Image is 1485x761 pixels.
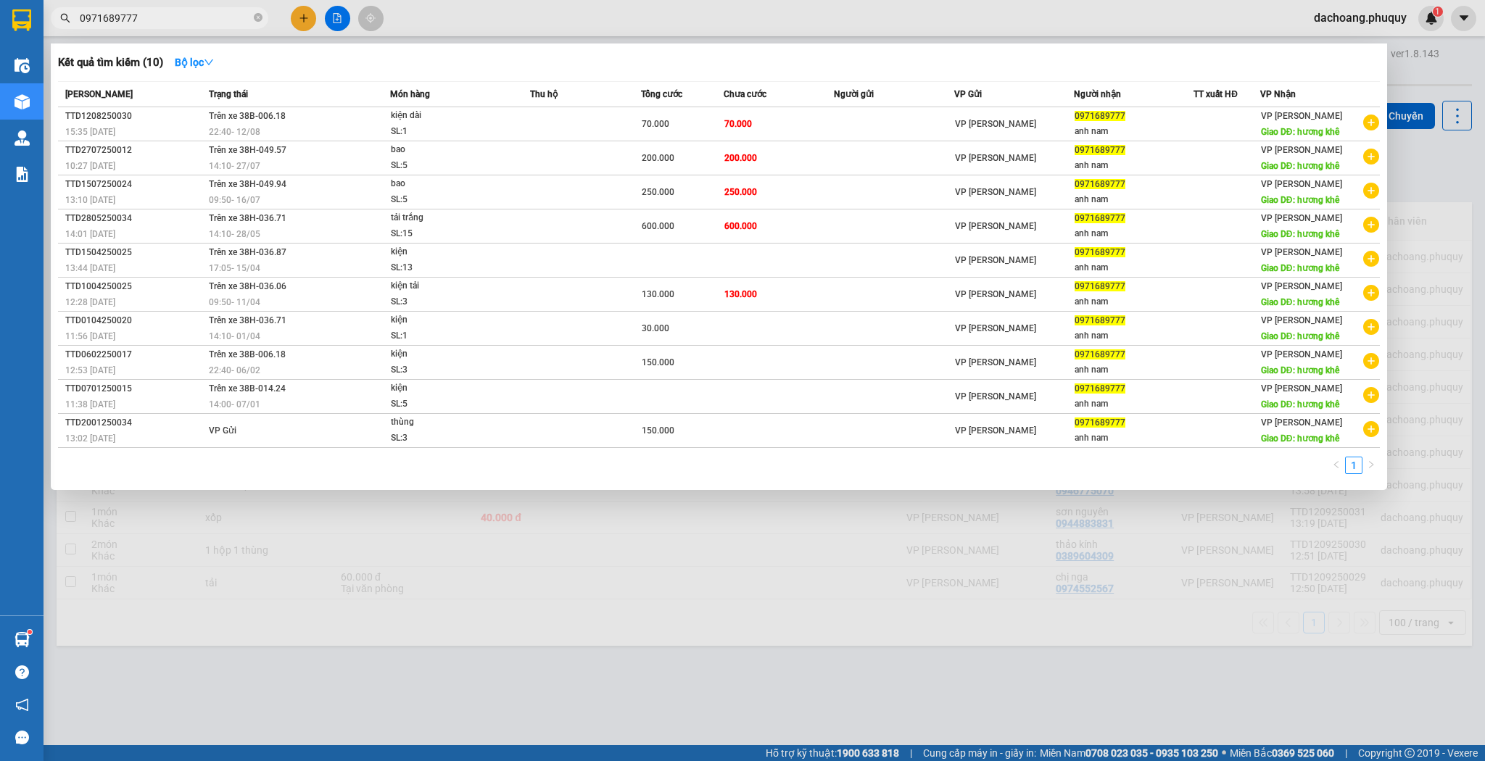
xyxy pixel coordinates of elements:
[1075,349,1125,359] span: 0971689777
[954,89,982,99] span: VP Gửi
[209,161,260,171] span: 14:10 - 27/07
[65,279,204,294] div: TTD1004250025
[1075,158,1193,173] div: anh nam
[391,346,500,362] div: kiện
[391,380,500,396] div: kiện
[1261,213,1342,223] span: VP [PERSON_NAME]
[955,391,1036,402] span: VP [PERSON_NAME]
[209,315,286,325] span: Trên xe 38H-036.71
[724,119,752,129] span: 70.000
[15,665,29,679] span: question-circle
[1328,457,1345,474] button: left
[65,177,204,192] div: TTD1507250024
[1261,281,1342,291] span: VP [PERSON_NAME]
[1075,383,1125,394] span: 0971689777
[641,89,682,99] span: Tổng cước
[65,347,204,362] div: TTD0602250017
[209,281,286,291] span: Trên xe 38H-036.06
[391,396,500,412] div: SL: 5
[391,362,500,378] div: SL: 3
[15,698,29,712] span: notification
[15,167,30,182] img: solution-icon
[955,289,1036,299] span: VP [PERSON_NAME]
[209,399,260,409] span: 14:00 - 07/01
[1261,349,1342,359] span: VP [PERSON_NAME]
[1363,353,1379,369] span: plus-circle
[1260,89,1296,99] span: VP Nhận
[1346,457,1362,473] a: 1
[1075,179,1125,189] span: 0971689777
[1075,226,1193,241] div: anh nam
[391,108,500,124] div: kiện dài
[209,213,286,223] span: Trên xe 38H-036.71
[1194,89,1238,99] span: TT xuất HĐ
[1363,387,1379,403] span: plus-circle
[65,381,204,396] div: TTD0701250015
[15,731,29,744] span: message
[391,294,500,310] div: SL: 3
[391,278,500,294] div: kiện tải
[1261,331,1339,341] span: Giao DĐ: hương khê
[391,176,500,192] div: bao
[530,89,558,99] span: Thu hộ
[724,289,757,299] span: 130.000
[1345,457,1362,474] li: 1
[1075,396,1193,412] div: anh nam
[1261,365,1339,375] span: Giao DĐ: hương khê
[1075,260,1193,275] div: anh nam
[1363,421,1379,437] span: plus-circle
[65,365,115,375] span: 12:53 [DATE]
[1328,457,1345,474] li: Previous Page
[1363,251,1379,267] span: plus-circle
[65,245,204,260] div: TTD1504250025
[209,365,260,375] span: 22:40 - 06/02
[1075,111,1125,121] span: 0971689777
[1362,457,1380,474] button: right
[1075,247,1125,257] span: 0971689777
[209,331,260,341] span: 14:10 - 01/04
[391,226,500,242] div: SL: 15
[1261,297,1339,307] span: Giao DĐ: hương khê
[175,57,214,68] strong: Bộ lọc
[65,229,115,239] span: 14:01 [DATE]
[1261,145,1342,155] span: VP [PERSON_NAME]
[642,289,674,299] span: 130.000
[58,55,163,70] h3: Kết quả tìm kiếm ( 10 )
[65,109,204,124] div: TTD1208250030
[724,221,757,231] span: 600.000
[955,323,1036,333] span: VP [PERSON_NAME]
[65,211,204,226] div: TTD2805250034
[642,323,669,333] span: 30.000
[1363,285,1379,301] span: plus-circle
[65,89,133,99] span: [PERSON_NAME]
[391,124,500,140] div: SL: 1
[209,383,286,394] span: Trên xe 38B-014.24
[642,119,669,129] span: 70.000
[955,187,1036,197] span: VP [PERSON_NAME]
[955,357,1036,367] span: VP [PERSON_NAME]
[65,161,115,171] span: 10:27 [DATE]
[80,10,251,26] input: Tìm tên, số ĐT hoặc mã đơn
[391,192,500,208] div: SL: 5
[1363,115,1379,130] span: plus-circle
[391,415,500,431] div: thùng
[1261,263,1339,273] span: Giao DĐ: hương khê
[1332,460,1341,469] span: left
[1075,362,1193,378] div: anh nam
[12,9,31,31] img: logo-vxr
[209,247,286,257] span: Trên xe 38H-036.87
[1261,433,1339,444] span: Giao DĐ: hương khê
[209,229,260,239] span: 14:10 - 28/05
[724,187,757,197] span: 250.000
[1075,417,1125,428] span: 0971689777
[391,210,500,226] div: tải trắng
[15,58,30,73] img: warehouse-icon
[955,119,1036,129] span: VP [PERSON_NAME]
[209,145,286,155] span: Trên xe 38H-049.57
[1261,179,1342,189] span: VP [PERSON_NAME]
[1363,149,1379,165] span: plus-circle
[65,297,115,307] span: 12:28 [DATE]
[642,187,674,197] span: 250.000
[642,357,674,367] span: 150.000
[642,425,674,436] span: 150.000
